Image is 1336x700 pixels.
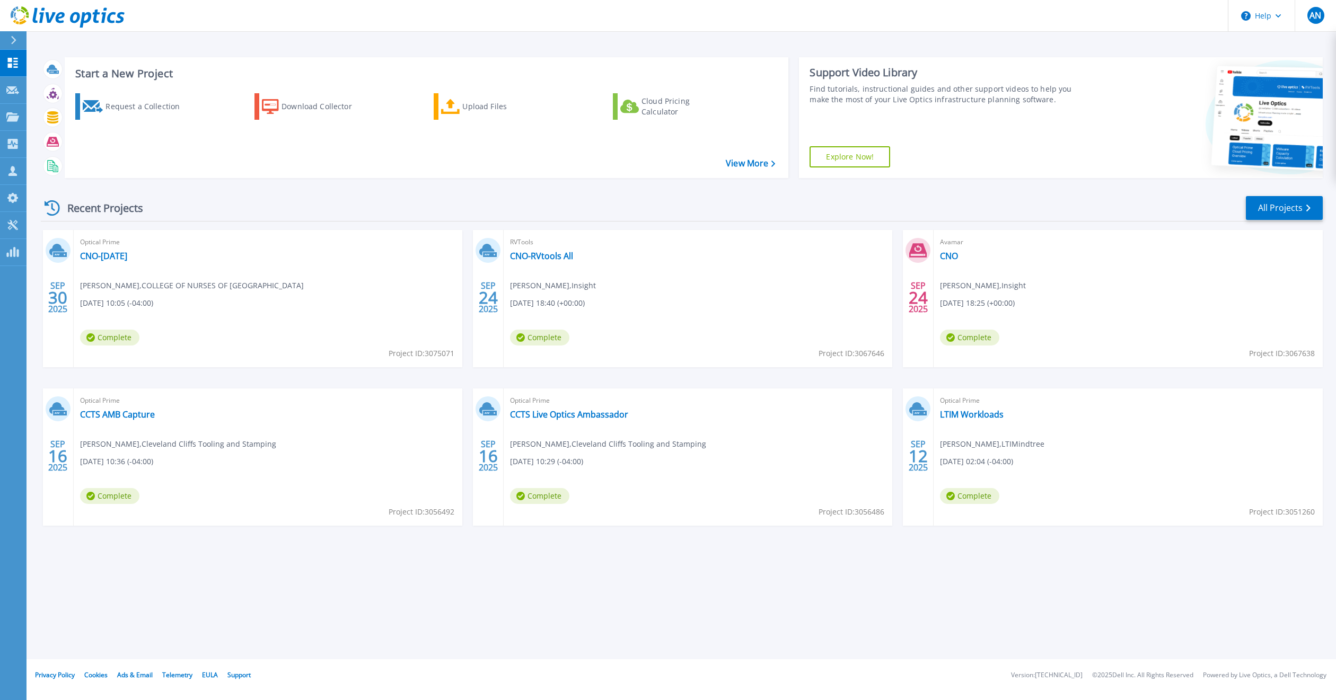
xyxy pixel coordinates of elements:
[1309,11,1321,20] span: AN
[80,395,456,406] span: Optical Prime
[479,293,498,302] span: 24
[75,93,194,120] a: Request a Collection
[202,670,218,679] a: EULA
[940,251,958,261] a: CNO
[1246,196,1323,220] a: All Projects
[940,488,999,504] span: Complete
[940,395,1316,406] span: Optical Prime
[510,488,569,504] span: Complete
[75,68,775,79] h3: Start a New Project
[641,96,726,117] div: Cloud Pricing Calculator
[80,236,456,248] span: Optical Prime
[819,348,884,359] span: Project ID: 3067646
[84,670,108,679] a: Cookies
[510,297,585,309] span: [DATE] 18:40 (+00:00)
[613,93,731,120] a: Cloud Pricing Calculator
[80,456,153,467] span: [DATE] 10:36 (-04:00)
[282,96,366,117] div: Download Collector
[940,409,1004,420] a: LTIM Workloads
[810,146,890,167] a: Explore Now!
[80,251,127,261] a: CNO-[DATE]
[940,297,1015,309] span: [DATE] 18:25 (+00:00)
[80,297,153,309] span: [DATE] 10:05 (-04:00)
[462,96,547,117] div: Upload Files
[389,348,454,359] span: Project ID: 3075071
[940,456,1013,467] span: [DATE] 02:04 (-04:00)
[434,93,552,120] a: Upload Files
[510,438,706,450] span: [PERSON_NAME] , Cleveland Cliffs Tooling and Stamping
[227,670,251,679] a: Support
[908,437,928,475] div: SEP 2025
[940,280,1026,291] span: [PERSON_NAME] , Insight
[726,158,775,169] a: View More
[940,236,1316,248] span: Avamar
[48,451,67,460] span: 16
[80,409,155,420] a: CCTS AMB Capture
[510,280,596,291] span: [PERSON_NAME] , Insight
[80,488,139,504] span: Complete
[510,395,886,406] span: Optical Prime
[1249,348,1315,359] span: Project ID: 3067638
[48,437,68,475] div: SEP 2025
[510,236,886,248] span: RVTools
[1092,672,1193,679] li: © 2025 Dell Inc. All Rights Reserved
[35,670,75,679] a: Privacy Policy
[1203,672,1326,679] li: Powered by Live Optics, a Dell Technology
[478,437,498,475] div: SEP 2025
[389,506,454,518] span: Project ID: 3056492
[909,293,928,302] span: 24
[80,330,139,345] span: Complete
[810,66,1080,79] div: Support Video Library
[510,330,569,345] span: Complete
[80,280,304,291] span: [PERSON_NAME] , COLLEGE OF NURSES OF [GEOGRAPHIC_DATA]
[810,84,1080,105] div: Find tutorials, instructional guides and other support videos to help you make the most of your L...
[48,278,68,317] div: SEP 2025
[819,506,884,518] span: Project ID: 3056486
[106,96,190,117] div: Request a Collection
[1249,506,1315,518] span: Project ID: 3051260
[908,278,928,317] div: SEP 2025
[254,93,373,120] a: Download Collector
[1011,672,1083,679] li: Version: [TECHNICAL_ID]
[940,438,1044,450] span: [PERSON_NAME] , LTIMindtree
[162,670,192,679] a: Telemetry
[909,451,928,460] span: 12
[940,330,999,345] span: Complete
[510,251,573,261] a: CNO-RVtools All
[478,278,498,317] div: SEP 2025
[41,195,157,221] div: Recent Projects
[80,438,276,450] span: [PERSON_NAME] , Cleveland Cliffs Tooling and Stamping
[510,409,628,420] a: CCTS Live Optics Ambassador
[117,670,153,679] a: Ads & Email
[48,293,67,302] span: 30
[479,451,498,460] span: 16
[510,456,583,467] span: [DATE] 10:29 (-04:00)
